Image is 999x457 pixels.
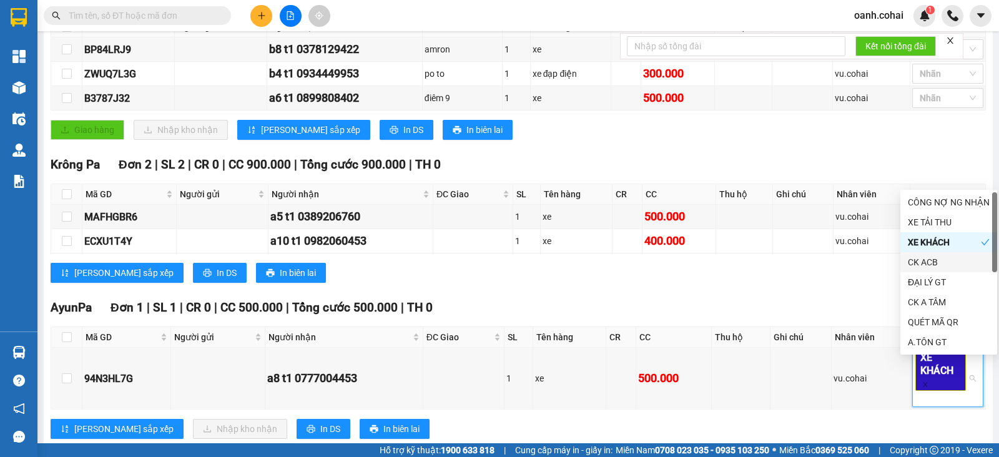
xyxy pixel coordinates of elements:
span: Người gửi [174,330,252,344]
button: printerIn DS [193,263,247,283]
span: | [180,300,183,315]
div: 1 [506,371,530,385]
div: CÔNG NỢ NG NHẬN [900,192,997,212]
span: | [147,300,150,315]
span: ⚪️ [772,448,776,453]
span: close [922,381,928,388]
strong: 1900 633 818 [441,445,495,455]
span: Tổng cước 500.000 [292,300,398,315]
span: | [294,157,297,172]
div: Nhãn [913,187,982,201]
span: file-add [286,11,295,20]
span: | [401,300,404,315]
span: [PERSON_NAME] sắp xếp [74,422,174,436]
button: caret-down [970,5,992,27]
span: Người nhận [268,330,410,344]
span: Mã GD [86,187,164,201]
span: printer [453,125,461,135]
img: logo-vxr [11,8,27,27]
span: CC 900.000 [229,157,291,172]
span: sort-ascending [61,268,69,278]
th: Nhân viên [834,184,910,205]
span: [PERSON_NAME] sắp xếp [74,266,174,280]
div: 1 [515,234,538,248]
button: printerIn DS [380,120,433,140]
th: CR [606,327,637,348]
span: Người nhận [272,187,420,201]
div: 1 [515,210,538,224]
div: MAFHGBR6 [84,209,174,225]
div: xe [535,371,604,385]
img: icon-new-feature [919,10,930,21]
button: Kết nối tổng đài [855,36,936,56]
span: check [981,238,990,247]
span: SL 2 [161,157,185,172]
div: B3787J32 [84,91,172,106]
span: printer [370,425,378,435]
span: search [52,11,61,20]
span: AyunPa [51,300,92,315]
td: ZWUQ7L3G [82,62,175,86]
div: 500.000 [638,370,709,387]
button: sort-ascending[PERSON_NAME] sắp xếp [51,263,184,283]
button: printerIn biên lai [360,419,430,439]
span: close [946,36,955,45]
span: | [222,157,225,172]
span: | [188,157,191,172]
span: TH 0 [415,157,441,172]
button: sort-ascending[PERSON_NAME] sắp xếp [51,419,184,439]
div: 1 [504,91,528,105]
span: In biên lai [466,123,503,137]
span: | [409,157,412,172]
div: 1 [504,67,528,81]
span: plus [257,11,266,20]
span: CC 500.000 [220,300,283,315]
td: MAFHGBR6 [82,205,177,229]
div: vu.cohai [834,371,908,385]
div: ĐẠI LÝ GT [908,275,990,289]
td: B3787J32 [82,86,175,111]
button: printerIn biên lai [443,120,513,140]
span: | [214,300,217,315]
div: CK A TÂM [908,295,990,309]
span: copyright [930,446,938,455]
div: CK ACB [900,252,997,272]
td: 94N3HL7G [82,348,171,410]
div: 300.000 [643,65,712,82]
img: warehouse-icon [12,144,26,157]
div: a5 t1 0389206760 [270,208,431,225]
span: printer [266,268,275,278]
span: | [504,443,506,457]
span: message [13,431,25,443]
th: Ghi chú [770,327,832,348]
th: Ghi chú [773,184,834,205]
div: XE KHÁCH [900,232,997,252]
span: XE KHÁCH [915,351,966,391]
span: [PERSON_NAME] sắp xếp [261,123,360,137]
span: Miền Bắc [779,443,869,457]
span: notification [13,403,25,415]
span: In biên lai [383,422,420,436]
button: printerIn DS [297,419,350,439]
button: uploadGiao hàng [51,120,124,140]
th: CC [642,184,716,205]
td: ECXU1T4Y [82,229,177,253]
div: xe [543,210,610,224]
span: Người gửi [180,187,255,201]
div: vu.cohai [835,91,907,105]
div: CÔNG NỢ NG NHẬN [908,195,990,209]
div: XE TẢI THU [900,212,997,232]
div: điêm 9 [425,91,501,105]
th: SL [513,184,541,205]
span: Mã GD [86,330,158,344]
div: vu.cohai [835,210,908,224]
div: ĐẠI LÝ GT [900,272,997,292]
span: Miền Nam [616,443,769,457]
div: amron [425,42,501,56]
th: Thu hộ [716,184,774,205]
div: xe [543,234,610,248]
span: ĐC Giao [436,187,500,201]
div: xe [533,91,609,105]
div: A.TÔN GT [908,335,990,349]
button: downloadNhập kho nhận [134,120,228,140]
